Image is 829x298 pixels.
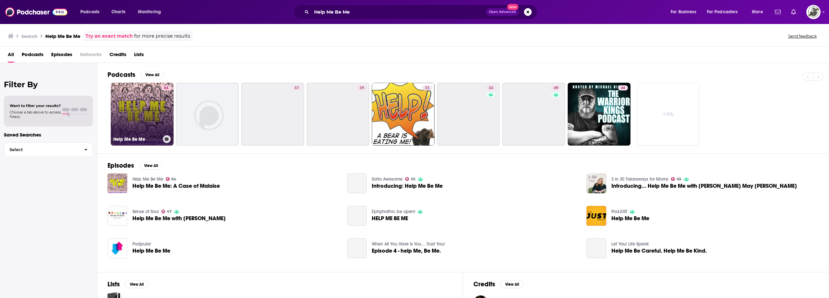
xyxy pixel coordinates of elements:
a: 34 [486,85,496,90]
span: Choose a tab above to access filters. [10,110,61,119]
span: 64 [164,85,168,91]
a: 64 [166,177,176,181]
a: 37 [292,85,301,90]
span: 55 [411,178,415,181]
a: 33 [422,85,432,90]
a: Sorta Awesome [372,176,403,182]
span: 65 [677,178,681,181]
a: 47 [161,209,172,213]
img: Help Me Be Me: A Case of Malaise [108,173,127,193]
img: Help Me Be Me with Sarah May B [108,206,127,226]
img: Help Me Be Me [108,238,127,258]
a: 64Help Me Be Me [111,83,174,146]
a: Lists [134,49,144,63]
span: Charts [111,7,125,17]
img: Podchaser - Follow, Share and Rate Podcasts [5,6,67,18]
a: Help Me Be Me [132,248,170,254]
a: Let Your Life Speak [611,241,649,247]
span: Open Advanced [489,10,516,14]
span: For Business [671,7,696,17]
a: Podpular [132,241,151,247]
a: Introducing: Help Me Be Me [372,183,443,189]
h2: Filter By [4,80,93,89]
span: 64 [171,178,176,181]
span: 34 [489,85,493,91]
span: Help Me Be Me [611,216,649,221]
span: More [752,7,763,17]
h2: Credits [473,280,495,288]
a: Help Me Be Careful. Help Me Be Kind. [586,238,606,258]
a: When All You Have Is You.... Trust You! [372,241,445,247]
span: Introducing... Help Me Be Me with [PERSON_NAME] May [PERSON_NAME] [611,183,797,189]
a: Charts [107,7,129,17]
h3: Help Me Be Me [45,33,80,39]
a: 46 [568,83,630,146]
a: CreditsView All [473,280,524,288]
a: All [8,49,14,63]
a: PodJUST [611,209,627,214]
button: Open AdvancedNew [486,8,519,16]
a: 46 [618,85,628,90]
span: For Podcasters [707,7,738,17]
a: EpisodesView All [108,161,163,170]
span: Help Me Be Me with [PERSON_NAME] [132,216,226,221]
span: 39 [359,85,364,91]
button: open menu [133,7,169,17]
h2: Lists [108,280,120,288]
h2: Podcasts [108,71,135,79]
span: 46 [621,85,625,91]
img: Help Me Be Me [586,206,606,226]
a: 65 [671,177,681,181]
a: Help Me Be Me: A Case of Malaise [132,183,220,189]
a: HELP ME BE ME [347,206,367,226]
button: open menu [666,7,704,17]
a: 37 [241,83,304,146]
a: ListsView All [108,280,148,288]
a: Show notifications dropdown [772,6,783,18]
p: Saved Searches [4,132,93,138]
a: Ephphatha..be open! [372,209,415,214]
h3: Search [21,33,38,39]
button: View All [139,162,163,170]
button: Send feedback [786,33,819,39]
a: Credits [109,49,126,63]
span: New [507,4,519,10]
h3: Help Me Be Me [113,137,160,142]
a: 49 [551,85,561,90]
button: View All [500,280,524,288]
button: View All [141,71,164,79]
button: Show profile menu [806,5,821,19]
div: Search podcasts, credits, & more... [300,5,543,19]
span: 33 [425,85,429,91]
span: 37 [294,85,299,91]
a: Help Me Be Careful. Help Me Be Kind. [611,248,707,254]
h2: Episodes [108,161,134,170]
span: Networks [80,49,102,63]
button: open menu [747,7,771,17]
span: for more precise results [134,32,190,40]
a: +9k [637,83,700,146]
a: Episode 4 - help Me, Be Me. [372,248,441,254]
span: Podcasts [22,49,43,63]
button: View All [125,280,148,288]
a: 55 [405,177,415,181]
a: Episodes [51,49,72,63]
button: open menu [76,7,108,17]
img: Introducing... Help Me Be Me with Sarah May Bates [586,173,606,193]
span: Monitoring [138,7,161,17]
a: 3 in 30 Takeaways for Moms [611,176,668,182]
a: HELP ME BE ME [372,216,408,221]
a: Introducing... Help Me Be Me with Sarah May Bates [611,183,797,189]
